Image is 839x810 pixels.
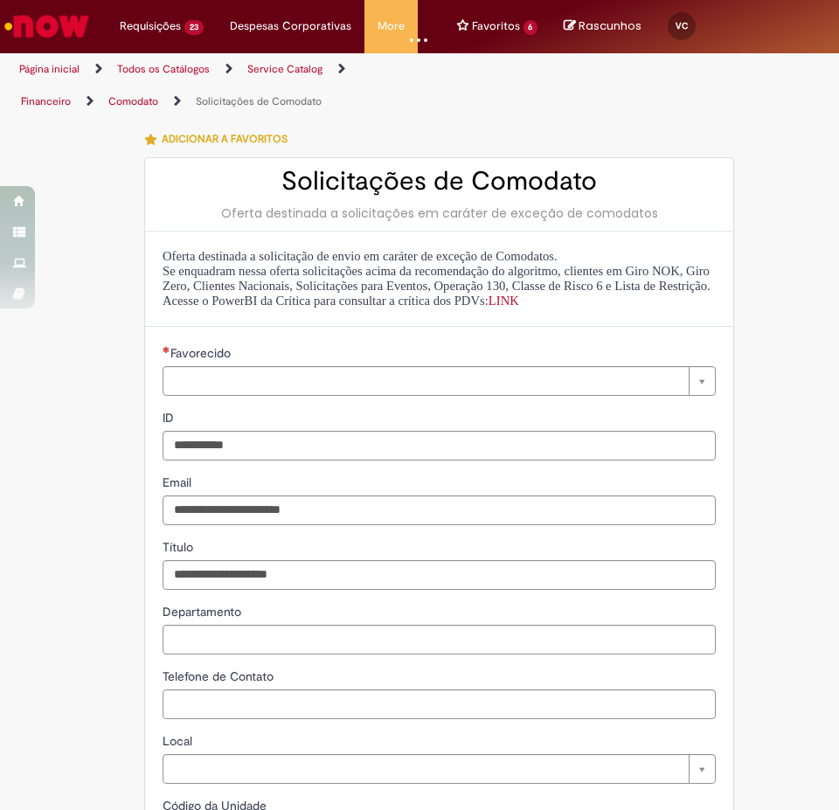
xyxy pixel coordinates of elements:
[564,17,641,34] a: No momento, sua lista de rascunhos tem 0 Itens
[163,410,177,426] span: ID
[117,62,210,76] a: Todos os Catálogos
[489,294,519,308] a: LINK
[378,17,405,35] span: More
[162,132,288,146] span: Adicionar a Favoritos
[579,17,641,34] span: Rascunhos
[163,249,711,308] span: Oferta destinada a solicitação de envio em caráter de exceção de Comodatos. Se enquadram nessa of...
[19,62,80,76] a: Página inicial
[13,53,406,118] ul: Trilhas de página
[163,754,716,784] a: Limpar campo Local
[163,604,245,620] span: Departamento
[184,20,204,35] span: 23
[163,625,716,654] input: Departamento
[196,94,322,108] a: Solicitações de Comodato
[170,345,234,361] span: Necessários - Favorecido
[2,9,92,44] img: ServiceNow
[108,94,158,108] a: Comodato
[120,17,181,35] span: Requisições
[163,560,716,590] input: Título
[230,17,351,35] span: Despesas Corporativas
[163,167,716,196] h2: Solicitações de Comodato
[163,495,716,525] input: Email
[163,431,716,460] input: ID
[21,94,71,108] a: Financeiro
[676,20,688,31] span: VC
[163,539,197,555] span: Título
[163,204,716,222] div: Oferta destinada a solicitações em caráter de exceção de comodatos
[472,17,520,35] span: Favoritos
[144,121,297,157] button: Adicionar a Favoritos
[163,366,716,396] a: Limpar campo Favorecido
[163,668,277,684] span: Telefone de Contato
[163,733,196,749] span: Local
[163,474,195,490] span: Email
[163,346,170,353] span: Necessários
[247,62,322,76] a: Service Catalog
[524,20,538,35] span: 6
[163,689,716,719] input: Telefone de Contato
